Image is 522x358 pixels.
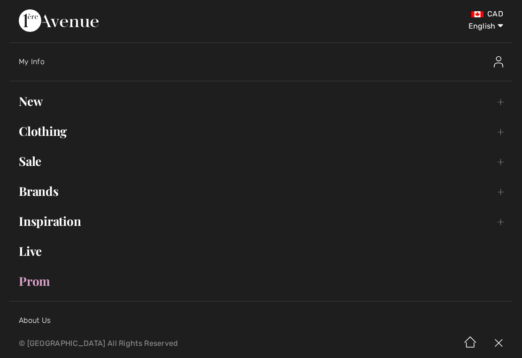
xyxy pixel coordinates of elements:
[456,329,484,358] img: Home
[484,329,513,358] img: X
[9,121,513,142] a: Clothing
[9,181,513,201] a: Brands
[494,56,503,67] img: My Info
[19,340,307,347] p: © [GEOGRAPHIC_DATA] All Rights Reserved
[19,9,99,32] img: 1ère Avenue
[19,57,45,66] span: My Info
[19,47,513,77] a: My InfoMy Info
[19,316,51,325] a: About Us
[9,211,513,231] a: Inspiration
[9,91,513,112] a: New
[307,9,503,19] div: CAD
[9,241,513,261] a: Live
[9,151,513,172] a: Sale
[9,271,513,291] a: Prom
